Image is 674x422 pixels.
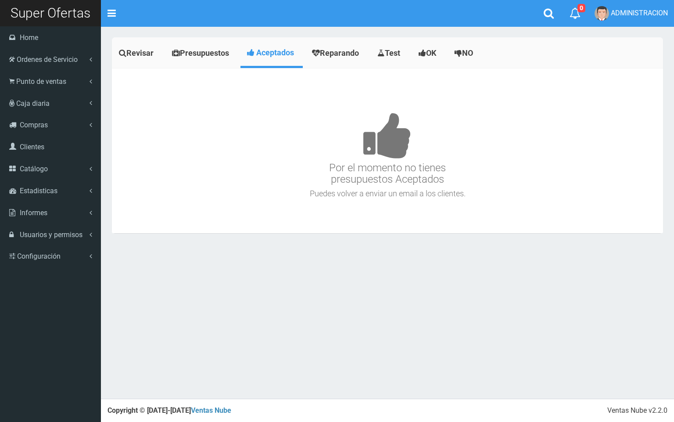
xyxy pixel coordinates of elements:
[448,40,482,67] a: NO
[17,55,78,64] span: Ordenes de Servicio
[370,40,409,67] a: Test
[20,209,47,217] span: Informes
[108,406,231,415] strong: Copyright © [DATE]-[DATE]
[112,40,163,67] a: Revisar
[577,4,585,12] span: 0
[16,77,66,86] span: Punto de ventas
[126,48,154,58] span: Revisar
[180,48,229,58] span: Presupuestos
[17,252,61,260] span: Configuración
[462,48,473,58] span: NO
[320,48,359,58] span: Reparando
[20,231,82,239] span: Usuarios y permisos
[20,143,44,151] span: Clientes
[305,40,368,67] a: Reparando
[20,187,57,195] span: Estadisticas
[20,165,48,173] span: Catálogo
[607,406,667,416] div: Ventas Nube v2.2.0
[114,189,661,198] h4: Puedes volver a enviar un email a los clientes.
[11,5,90,21] span: Super Ofertas
[165,40,238,67] a: Presupuestos
[191,406,231,415] a: Ventas Nube
[426,48,436,58] span: OK
[611,9,668,17] span: ADMINISTRACION
[595,6,609,21] img: User Image
[114,86,661,185] h3: Por el momento no tienes presupuestos Aceptados
[412,40,445,67] a: OK
[385,48,400,58] span: Test
[20,33,38,42] span: Home
[240,40,303,66] a: Aceptados
[20,121,48,129] span: Compras
[256,48,294,57] span: Aceptados
[16,99,50,108] span: Caja diaria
